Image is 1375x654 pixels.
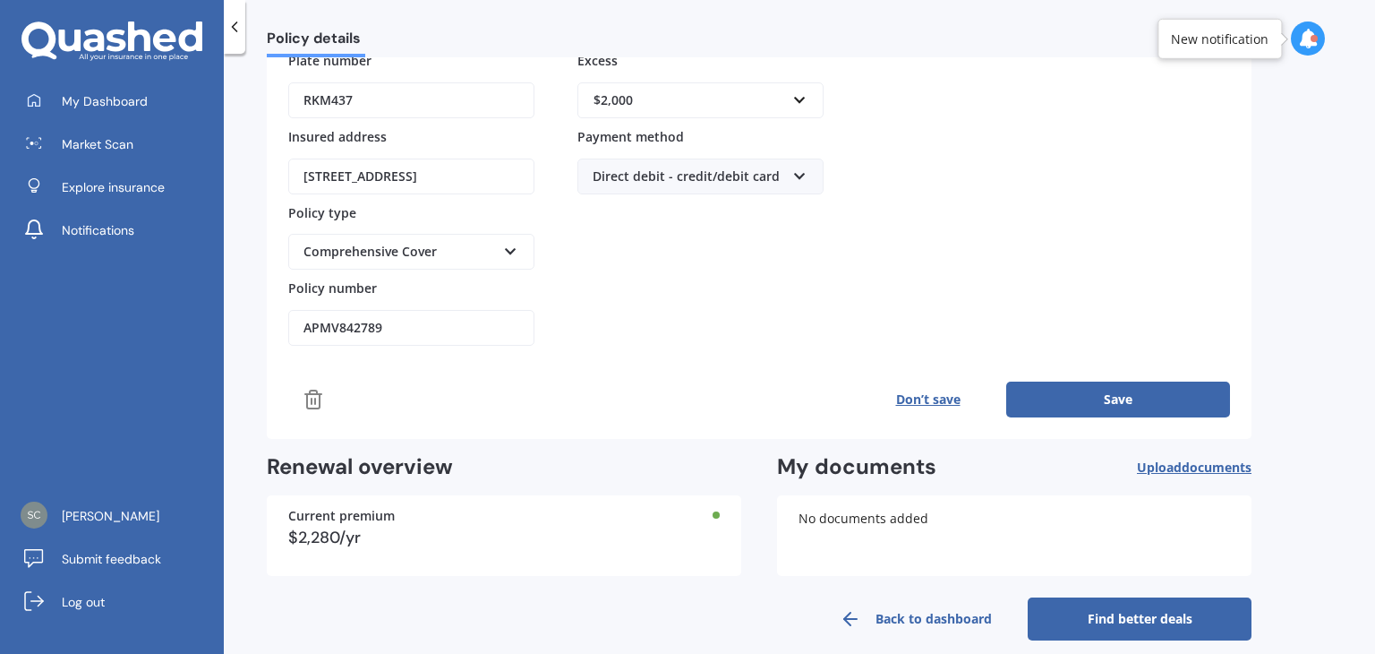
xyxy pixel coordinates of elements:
[13,584,224,620] a: Log out
[288,159,534,194] input: Enter address
[62,221,134,239] span: Notifications
[1171,30,1268,47] div: New notification
[13,541,224,577] a: Submit feedback
[288,310,534,346] input: Enter policy number
[1182,459,1251,476] span: documents
[13,169,224,205] a: Explore insurance
[288,203,356,220] span: Policy type
[777,453,936,481] h2: My documents
[288,128,387,145] span: Insured address
[62,92,148,110] span: My Dashboard
[288,82,534,118] input: Enter plate number
[267,30,365,54] span: Policy details
[13,498,224,534] a: [PERSON_NAME]
[62,593,105,611] span: Log out
[62,507,159,525] span: [PERSON_NAME]
[13,212,224,248] a: Notifications
[1028,598,1251,641] a: Find better deals
[594,90,786,110] div: $2,000
[303,242,496,262] div: Comprehensive Cover
[288,280,377,297] span: Policy number
[804,598,1028,641] a: Back to dashboard
[1006,382,1230,417] button: Save
[1137,460,1251,475] span: Upload
[288,510,720,522] div: Current premium
[850,382,1006,417] button: Don’t save
[288,529,720,546] div: $2,280/yr
[13,83,224,119] a: My Dashboard
[13,126,224,162] a: Market Scan
[267,453,741,481] h2: Renewal overview
[21,502,47,529] img: 4148a2fe00f5354f49e9d68dd7a16531
[777,495,1251,576] div: No documents added
[593,167,785,186] div: Direct debit - credit/debit card
[62,135,133,153] span: Market Scan
[62,178,165,196] span: Explore insurance
[62,550,161,568] span: Submit feedback
[1137,453,1251,481] button: Uploaddocuments
[577,128,684,145] span: Payment method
